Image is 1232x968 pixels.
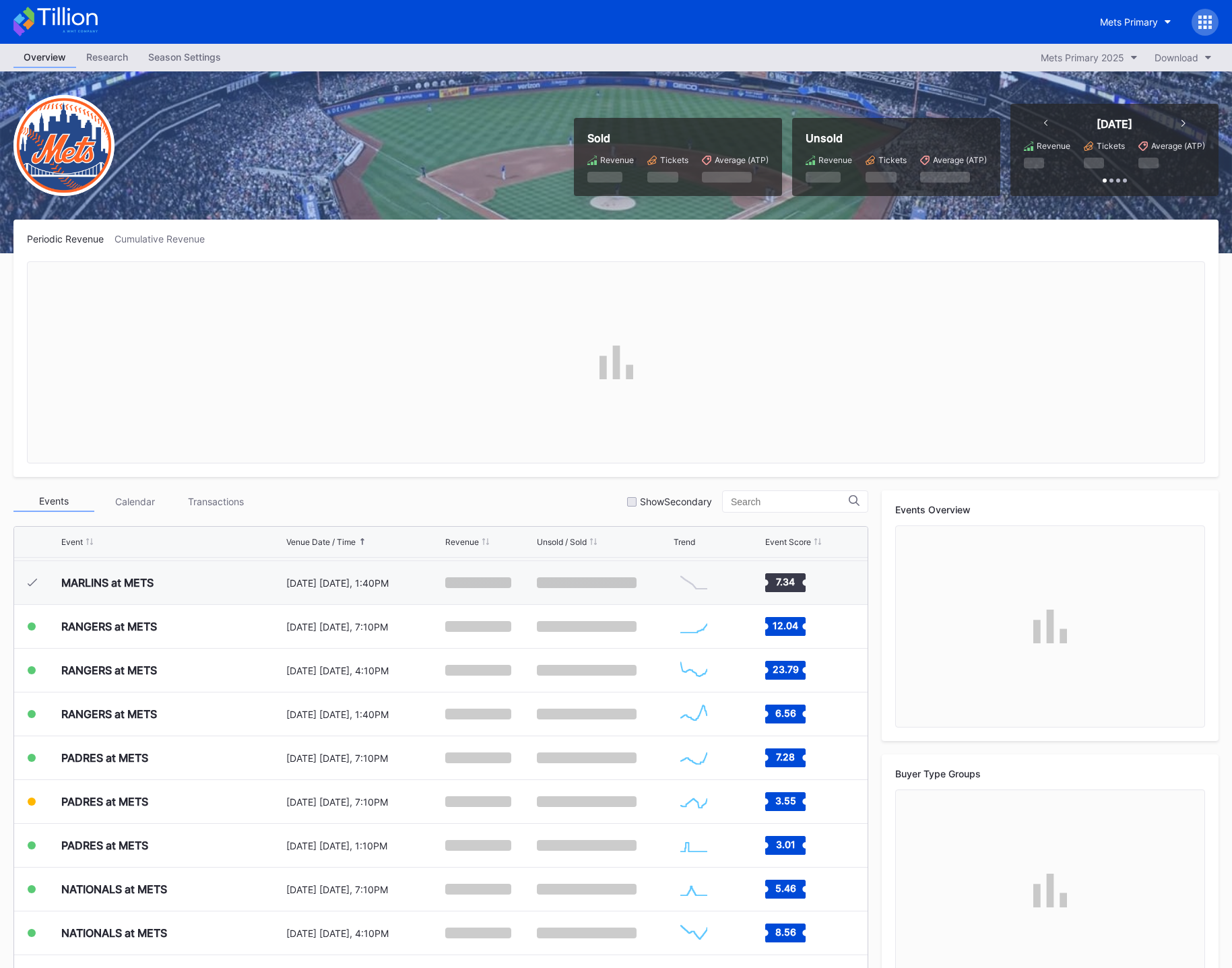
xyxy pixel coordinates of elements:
[1037,141,1070,151] div: Revenue
[138,47,231,67] div: Season Settings
[61,751,148,765] div: PADRES at METS
[776,751,795,763] text: 7.28
[878,155,907,165] div: Tickets
[773,620,798,631] text: 12.04
[138,47,231,68] a: Season Settings
[674,872,714,906] svg: Chart title
[775,707,796,719] text: 6.56
[61,882,167,896] div: NATIONALS at METS
[286,709,441,720] div: [DATE] [DATE], 1:40PM
[94,491,175,512] div: Calendar
[773,664,799,675] text: 23.79
[61,576,154,589] div: MARLINS at METS
[600,155,634,165] div: Revenue
[61,926,167,940] div: NATIONALS at METS
[61,664,157,677] div: RANGERS at METS
[674,653,714,687] svg: Chart title
[1148,49,1219,67] button: Download
[537,537,587,547] div: Unsold / Sold
[674,537,695,547] div: Trend
[445,537,479,547] div: Revenue
[286,928,441,939] div: [DATE] [DATE], 4:10PM
[674,785,714,818] svg: Chart title
[13,95,115,196] img: New-York-Mets-Transparent.png
[674,566,714,600] svg: Chart title
[61,795,148,808] div: PADRES at METS
[1041,52,1124,63] div: Mets Primary 2025
[13,47,76,68] a: Overview
[286,621,441,633] div: [DATE] [DATE], 7:10PM
[775,795,796,806] text: 3.55
[674,697,714,731] svg: Chart title
[1100,16,1158,28] div: Mets Primary
[674,916,714,950] svg: Chart title
[895,504,1205,515] div: Events Overview
[674,829,714,862] svg: Chart title
[61,839,148,852] div: PADRES at METS
[1090,9,1181,34] button: Mets Primary
[175,491,256,512] div: Transactions
[286,840,441,851] div: [DATE] [DATE], 1:10PM
[1034,49,1144,67] button: Mets Primary 2025
[640,496,712,507] div: Show Secondary
[115,233,216,245] div: Cumulative Revenue
[286,884,441,895] div: [DATE] [DATE], 7:10PM
[286,577,441,589] div: [DATE] [DATE], 1:40PM
[76,47,138,67] div: Research
[1097,141,1125,151] div: Tickets
[765,537,811,547] div: Event Score
[1155,52,1198,63] div: Download
[13,491,94,512] div: Events
[895,768,1205,779] div: Buyer Type Groups
[61,537,83,547] div: Event
[660,155,688,165] div: Tickets
[286,537,356,547] div: Venue Date / Time
[76,47,138,68] a: Research
[775,882,796,894] text: 5.46
[715,155,769,165] div: Average (ATP)
[1151,141,1205,151] div: Average (ATP)
[61,707,157,721] div: RANGERS at METS
[818,155,852,165] div: Revenue
[286,752,441,764] div: [DATE] [DATE], 7:10PM
[775,926,796,938] text: 8.56
[27,233,115,245] div: Periodic Revenue
[61,620,157,633] div: RANGERS at METS
[286,796,441,808] div: [DATE] [DATE], 7:10PM
[933,155,987,165] div: Average (ATP)
[806,131,987,145] div: Unsold
[776,576,795,587] text: 7.34
[776,839,796,850] text: 3.01
[674,610,714,643] svg: Chart title
[1097,117,1132,131] div: [DATE]
[674,741,714,775] svg: Chart title
[587,131,769,145] div: Sold
[731,496,849,507] input: Search
[286,665,441,676] div: [DATE] [DATE], 4:10PM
